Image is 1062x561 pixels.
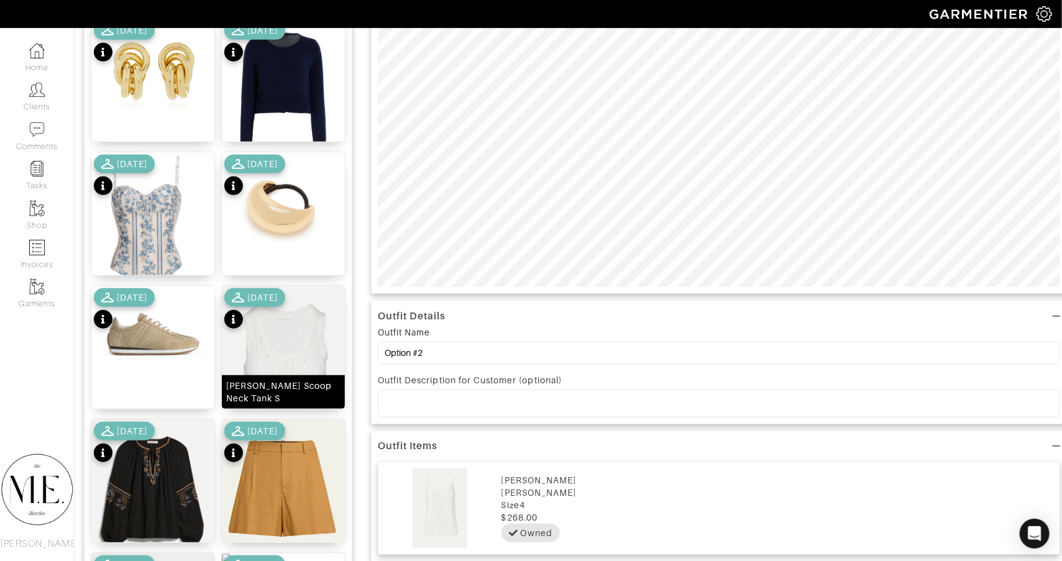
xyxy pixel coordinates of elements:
div: See product info [224,155,285,198]
div: $268.00 [501,511,1053,524]
div: Purchased date [94,288,155,307]
div: [PERSON_NAME] [501,474,1053,486]
img: dashboard-icon-dbcd8f5a0b271acd01030246c82b418ddd0df26cd7fceb0bd07c9910d44c42f6.png [29,43,45,58]
div: Outfit Details [378,310,446,322]
div: [DATE] [117,425,147,437]
img: details [91,19,214,134]
img: details [222,19,345,181]
img: garments-icon-b7da505a4dc4fd61783c78ac3ca0ef83fa9d6f193b1c9dc38574b1d14d53ca28.png [29,279,45,294]
div: Outfit Description for Customer (optional) [378,374,1060,386]
img: details [222,152,345,260]
div: [DATE] [247,24,278,37]
img: comment-icon-a0a6a9ef722e966f86d9cbdc48e553b5cf19dbc54f86b18d962a5391bc8f6eb6.png [29,122,45,137]
div: Size 4 [501,499,1053,511]
div: See product info [94,288,155,332]
div: Owned [521,527,552,539]
div: [DATE] [117,158,147,170]
div: See product info [94,21,155,65]
div: See product info [224,21,285,65]
img: details [91,152,214,315]
div: [DATE] [247,291,278,304]
div: [PERSON_NAME] Scoop Neck Tank S [226,380,341,404]
div: See product info [224,422,285,465]
div: Outfit Name [378,326,431,339]
img: details [91,286,214,390]
div: Outfit Items [378,440,438,452]
div: [PERSON_NAME] [501,486,1053,499]
img: clients-icon-6bae9207a08558b7cb47a8932f037763ab4055f8c8b6bfacd5dc20c3e0201464.png [29,82,45,98]
img: details [222,286,345,495]
div: See product info [94,155,155,198]
div: [DATE] [247,425,278,437]
div: Purchased date [94,155,155,173]
img: orders-icon-0abe47150d42831381b5fb84f609e132dff9fe21cb692f30cb5eec754e2cba89.png [29,240,45,255]
div: Purchased date [224,21,285,40]
div: [DATE] [117,291,147,304]
div: Purchased date [224,155,285,173]
div: Open Intercom Messenger [1020,519,1050,549]
img: garments-icon-b7da505a4dc4fd61783c78ac3ca0ef83fa9d6f193b1c9dc38574b1d14d53ca28.png [29,201,45,216]
img: garmentier-logo-header-white-b43fb05a5012e4ada735d5af1a66efaba907eab6374d6393d1fbf88cb4ef424d.png [923,3,1037,25]
img: reminder-icon-8004d30b9f0a5d33ae49ab947aed9ed385cf756f9e5892f1edd6e32f2345188e.png [29,161,45,176]
div: Purchased date [94,422,155,440]
div: See product info [94,422,155,465]
div: [DATE] [247,158,278,170]
div: See product info [224,288,285,332]
div: [DATE] [117,24,147,37]
div: Purchased date [224,422,285,440]
div: Purchased date [94,21,155,40]
img: Maray Cami [385,468,495,548]
div: Purchased date [224,288,285,307]
img: gear-icon-white-bd11855cb880d31180b6d7d6211b90ccbf57a29d726f0c71d8c61bd08dd39cc2.png [1037,6,1052,22]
